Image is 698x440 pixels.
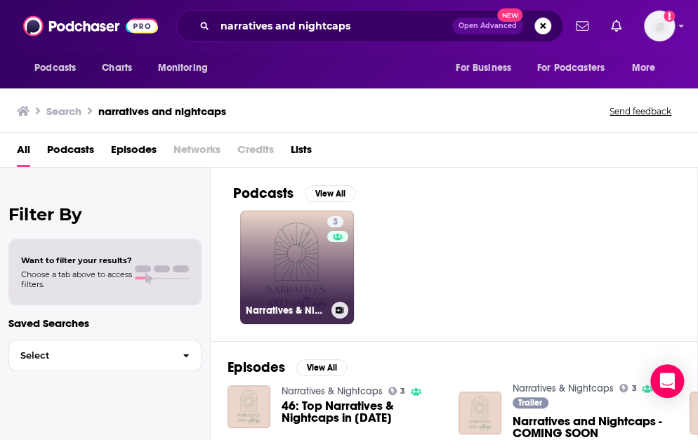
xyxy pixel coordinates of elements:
[228,385,270,428] img: 46: Top Narratives & Nightcaps in 2023
[173,138,220,167] span: Networks
[446,55,529,81] button: open menu
[228,359,347,376] a: EpisodesView All
[528,55,625,81] button: open menu
[537,58,605,78] span: For Podcasters
[518,399,542,407] span: Trailer
[327,216,343,227] a: 3
[305,185,355,202] button: View All
[21,269,132,289] span: Choose a tab above to access filters.
[215,15,452,37] input: Search podcasts, credits, & more...
[570,14,594,38] a: Show notifications dropdown
[400,388,405,394] span: 3
[459,392,501,434] img: Narratives and Nightcaps - COMING SOON
[622,55,673,81] button: open menu
[25,55,94,81] button: open menu
[605,105,676,117] button: Send feedback
[296,359,347,376] button: View All
[21,255,132,265] span: Want to filter your results?
[619,384,637,392] a: 3
[282,400,442,424] a: 46: Top Narratives & Nightcaps in 2023
[233,185,294,202] h2: Podcasts
[513,415,673,439] a: Narratives and Nightcaps - COMING SOON
[459,22,517,29] span: Open Advanced
[8,204,202,225] h2: Filter By
[282,385,383,397] a: Narratives & Nightcaps
[291,138,312,167] a: Lists
[98,105,226,118] h3: narratives and nightcaps
[176,10,563,42] div: Search podcasts, credits, & more...
[23,13,158,39] img: Podchaser - Follow, Share and Rate Podcasts
[644,11,675,41] span: Logged in as kkneafsey
[650,364,684,398] div: Open Intercom Messenger
[664,11,675,22] svg: Add a profile image
[34,58,76,78] span: Podcasts
[9,351,171,360] span: Select
[47,138,94,167] a: Podcasts
[240,211,354,324] a: 3Narratives & Nightcaps
[333,215,338,229] span: 3
[644,11,675,41] button: Show profile menu
[513,382,614,394] a: Narratives & Nightcaps
[228,359,285,376] h2: Episodes
[388,387,406,395] a: 3
[93,55,140,81] a: Charts
[456,58,511,78] span: For Business
[233,185,355,202] a: PodcastsView All
[632,58,656,78] span: More
[237,138,274,167] span: Credits
[452,18,523,34] button: Open AdvancedNew
[46,105,81,118] h3: Search
[147,55,225,81] button: open menu
[8,340,202,371] button: Select
[102,58,132,78] span: Charts
[282,400,442,424] span: 46: Top Narratives & Nightcaps in [DATE]
[497,8,522,22] span: New
[111,138,157,167] a: Episodes
[644,11,675,41] img: User Profile
[8,316,202,330] p: Saved Searches
[17,138,30,167] a: All
[631,385,636,392] span: 3
[605,14,627,38] a: Show notifications dropdown
[246,305,326,316] h3: Narratives & Nightcaps
[157,58,207,78] span: Monitoring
